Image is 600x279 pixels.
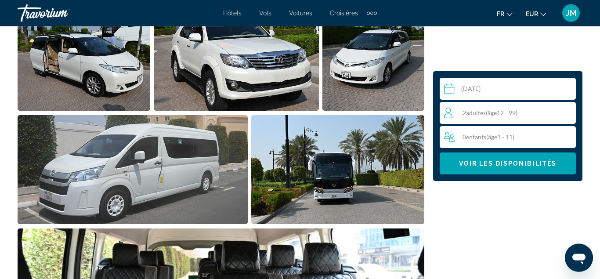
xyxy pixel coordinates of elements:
span: Voir les disponibilités [459,160,557,167]
a: Travorium [18,2,105,25]
span: âge [488,133,497,141]
button: Open full-screen image slider [251,115,424,225]
span: Adultes [466,109,486,116]
button: Open full-screen image slider [322,1,424,111]
button: Travelers: 2 adults, 0 children [440,102,576,148]
a: Vols [259,10,271,17]
button: Open full-screen image slider [18,115,248,225]
button: Open full-screen image slider [154,1,319,111]
button: Change currency [526,7,546,20]
span: ( 1 - 11) [486,133,514,141]
button: Change language [497,7,513,20]
button: Extra navigation items [367,6,377,20]
span: EUR [526,11,538,18]
span: 0 [463,133,514,141]
a: Croisières [330,10,358,17]
a: Voitures [289,10,312,17]
span: 2 [463,109,517,116]
span: JM [566,9,577,18]
span: Enfants [466,133,486,141]
span: ( 12 - 99) [486,109,517,116]
button: User Menu [560,4,582,22]
span: âge [488,109,497,116]
a: Hôtels [223,10,242,17]
button: Voir les disponibilités [440,152,576,174]
iframe: Bouton de lancement de la fenêtre de messagerie [565,244,593,272]
span: fr [497,11,504,18]
button: Open full-screen image slider [18,1,150,111]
